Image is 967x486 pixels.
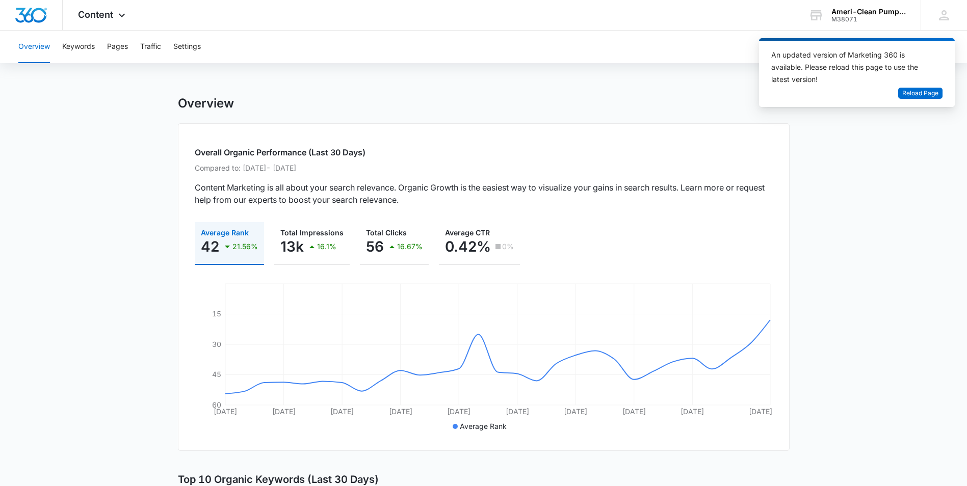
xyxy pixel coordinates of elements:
[195,181,773,206] p: Content Marketing is all about your search relevance. Organic Growth is the easiest way to visual...
[212,340,221,348] tspan: 30
[771,49,930,86] div: An updated version of Marketing 360 is available. Please reload this page to use the latest version!
[831,16,906,23] div: account id
[212,370,221,379] tspan: 45
[195,163,773,173] p: Compared to: [DATE] - [DATE]
[173,31,201,63] button: Settings
[445,228,490,237] span: Average CTR
[280,228,344,237] span: Total Impressions
[195,146,773,158] h2: Overall Organic Performance (Last 30 Days)
[78,9,113,20] span: Content
[898,88,943,99] button: Reload Page
[232,243,258,250] p: 21.56%
[502,243,514,250] p: 0%
[212,309,221,318] tspan: 15
[388,407,412,416] tspan: [DATE]
[201,238,219,255] p: 42
[564,407,587,416] tspan: [DATE]
[330,407,354,416] tspan: [DATE]
[317,243,336,250] p: 16.1%
[622,407,645,416] tspan: [DATE]
[445,238,491,255] p: 0.42%
[18,31,50,63] button: Overview
[366,238,384,255] p: 56
[831,8,906,16] div: account name
[749,407,772,416] tspan: [DATE]
[178,96,234,111] h1: Overview
[280,238,304,255] p: 13k
[178,473,379,486] h3: Top 10 Organic Keywords (Last 30 Days)
[201,228,249,237] span: Average Rank
[460,422,507,430] span: Average Rank
[505,407,529,416] tspan: [DATE]
[107,31,128,63] button: Pages
[140,31,161,63] button: Traffic
[212,400,221,409] tspan: 60
[681,407,704,416] tspan: [DATE]
[902,89,938,98] span: Reload Page
[272,407,295,416] tspan: [DATE]
[397,243,423,250] p: 16.67%
[62,31,95,63] button: Keywords
[447,407,471,416] tspan: [DATE]
[214,407,237,416] tspan: [DATE]
[366,228,407,237] span: Total Clicks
